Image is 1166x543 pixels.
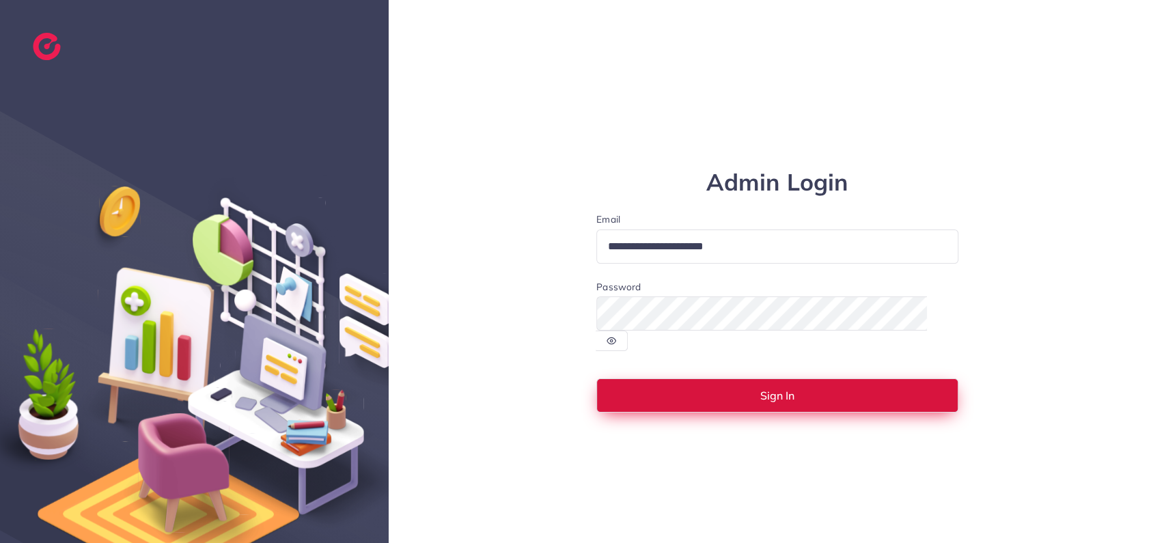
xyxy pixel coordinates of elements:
span: Sign In [760,390,794,401]
label: Email [596,212,958,226]
img: logo [33,33,61,60]
h1: Admin Login [596,169,958,197]
label: Password [596,280,641,294]
button: Sign In [596,378,958,413]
